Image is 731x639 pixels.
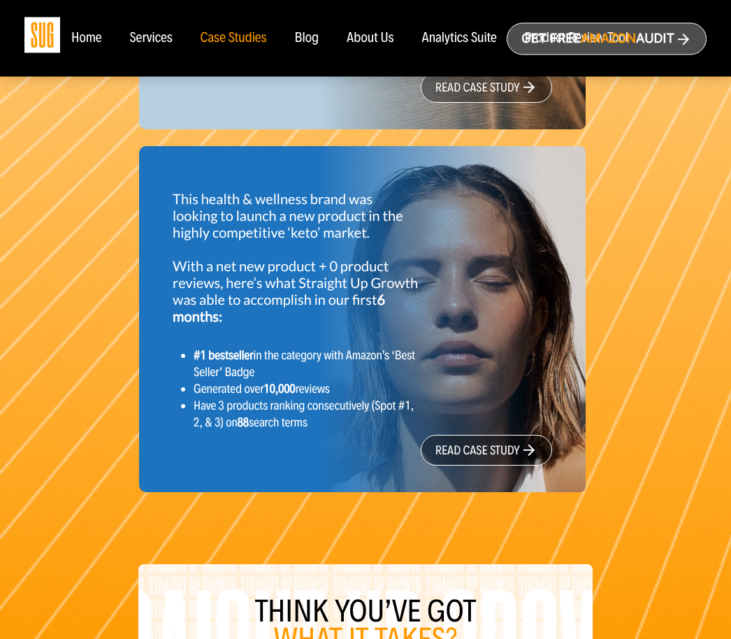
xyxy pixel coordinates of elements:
[201,31,267,46] a: Case Studies
[173,192,419,326] p: This health & wellness brand was looking to launch a new product in the highly competitive ‘keto’...
[347,31,394,46] a: About Us
[194,348,253,364] strong: #1 bestseller
[421,436,552,466] a: read case study
[24,17,60,53] img: Sug
[264,382,296,397] strong: 10,000
[129,31,172,46] a: Services
[581,31,636,46] span: Amazon
[238,415,249,431] strong: 88
[295,31,319,46] a: Blog
[71,31,101,46] a: Home
[422,31,497,46] a: Analytics Suite
[173,292,385,326] strong: 6 months:
[194,398,419,431] li: Have 3 products ranking consecutively (Spot #1, 2, & 3) on search terms
[194,381,419,398] li: Generated over reviews
[507,23,707,55] a: Get freeAmazonAudit
[421,73,552,103] a: read case study
[194,347,419,381] li: in the category with Amazon’s ‘Best Seller’ Badge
